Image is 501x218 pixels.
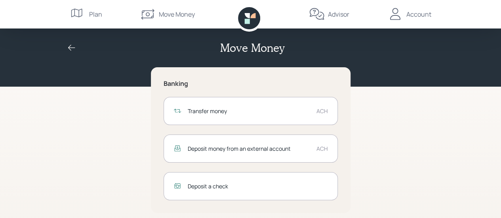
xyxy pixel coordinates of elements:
[316,144,328,153] div: ACH
[89,9,102,19] div: Plan
[188,107,310,115] div: Transfer money
[316,107,328,115] div: ACH
[188,182,328,190] div: Deposit a check
[328,9,349,19] div: Advisor
[406,9,431,19] div: Account
[220,41,284,55] h2: Move Money
[188,144,310,153] div: Deposit money from an external account
[164,80,338,87] h5: Banking
[159,9,195,19] div: Move Money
